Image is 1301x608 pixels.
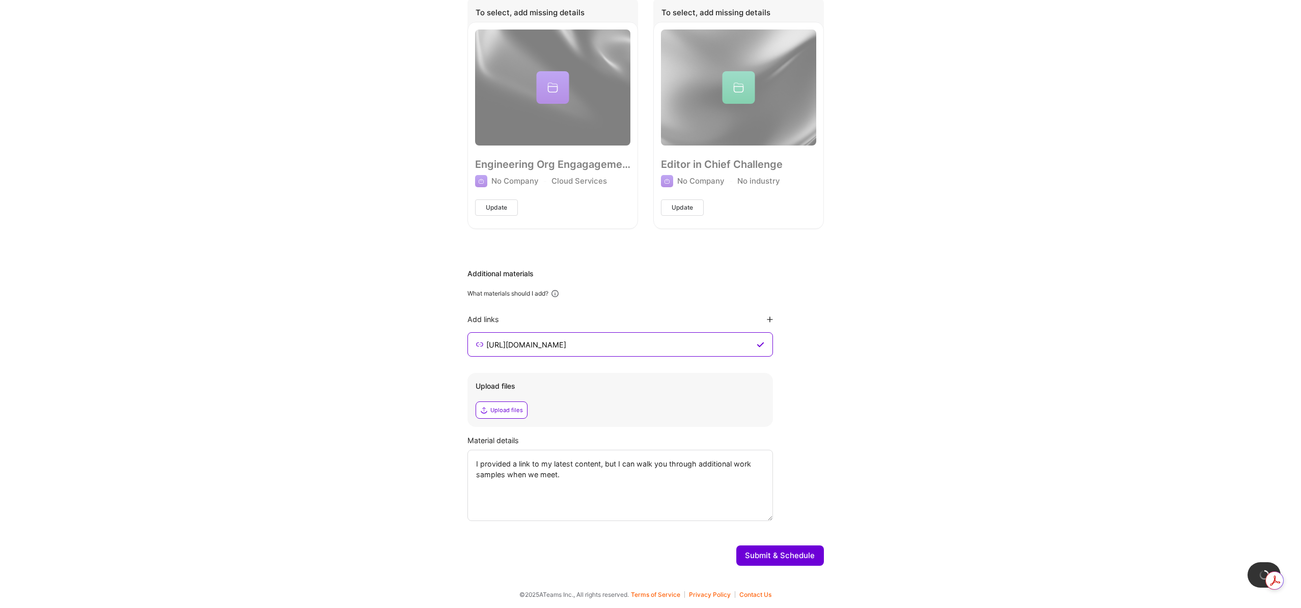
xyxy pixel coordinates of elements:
span: © 2025 ATeams Inc., All rights reserved. [519,589,629,600]
img: loading [1259,570,1269,580]
span: Update [486,203,507,212]
div: Add links [467,314,499,324]
div: Additional materials [467,269,824,279]
input: Enter link [485,338,754,351]
button: Submit & Schedule [736,545,824,566]
div: Upload files [490,406,523,414]
i: icon LinkSecondary [476,340,484,349]
i: icon PlusBlackFlat [767,316,773,323]
i: icon Info [550,289,560,298]
button: Terms of Service [631,591,685,598]
button: Update [661,199,704,216]
button: Privacy Policy [689,591,735,598]
span: Update [672,203,693,212]
i: icon Upload2 [480,406,488,414]
button: Update [475,199,518,216]
button: Contact Us [739,591,771,598]
div: Upload files [476,381,765,391]
i: icon CheckPurple [757,340,764,349]
div: Material details [467,435,824,446]
div: What materials should I add? [467,289,548,298]
textarea: I provided a link to my latest content, but I can walk you through additional work samples when w... [467,450,773,521]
